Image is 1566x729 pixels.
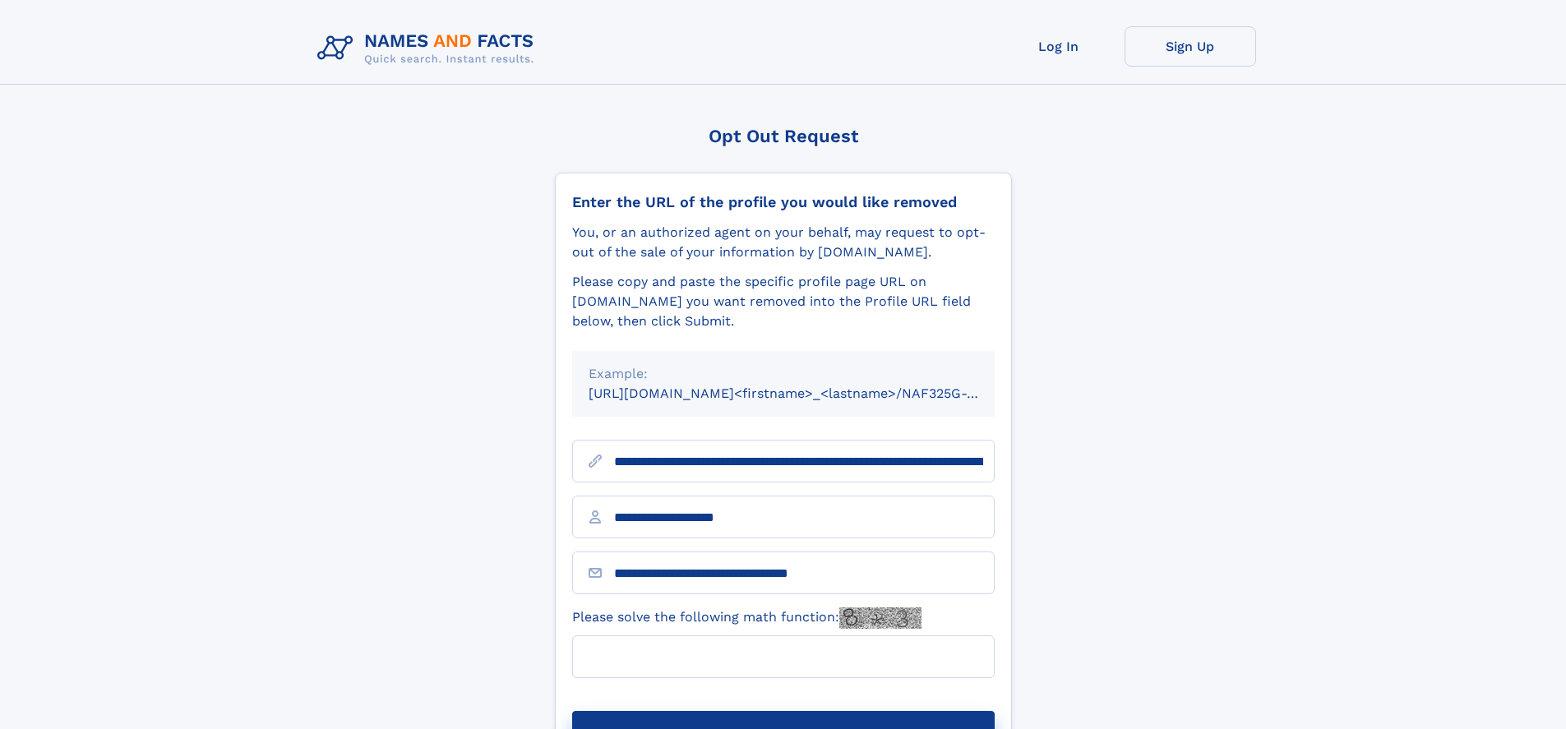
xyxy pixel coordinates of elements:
img: Logo Names and Facts [311,26,547,71]
div: You, or an authorized agent on your behalf, may request to opt-out of the sale of your informatio... [572,223,995,262]
a: Sign Up [1125,26,1256,67]
div: Example: [589,364,978,384]
div: Opt Out Request [555,126,1012,146]
div: Enter the URL of the profile you would like removed [572,193,995,211]
a: Log In [993,26,1125,67]
label: Please solve the following math function: [572,607,922,629]
div: Please copy and paste the specific profile page URL on [DOMAIN_NAME] you want removed into the Pr... [572,272,995,331]
small: [URL][DOMAIN_NAME]<firstname>_<lastname>/NAF325G-xxxxxxxx [589,385,1026,401]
